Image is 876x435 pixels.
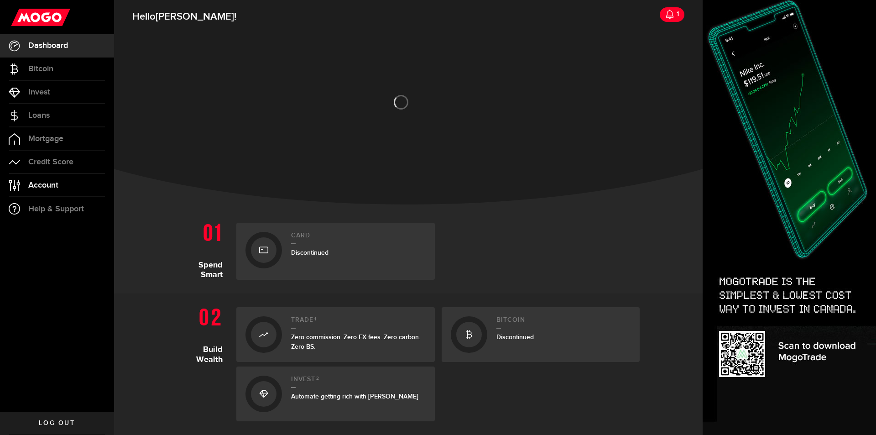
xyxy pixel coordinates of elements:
[177,303,229,421] h1: Build Wealth
[660,7,684,22] a: 1
[291,316,426,329] h2: Trade
[674,5,679,24] div: 1
[132,7,236,26] span: Hello !
[28,205,84,213] span: Help & Support
[291,376,426,388] h2: Invest
[39,420,75,426] span: Log out
[291,249,328,257] span: Discontinued
[314,316,317,322] sup: 1
[291,333,420,351] span: Zero commission. Zero FX fees. Zero carbon. Zero BS.
[28,111,50,120] span: Loans
[236,307,435,362] a: Trade1Zero commission. Zero FX fees. Zero carbon. Zero BS.
[291,232,426,244] h2: Card
[236,367,435,421] a: Invest2Automate getting rich with [PERSON_NAME]
[316,376,319,381] sup: 2
[28,42,68,50] span: Dashboard
[28,65,53,73] span: Bitcoin
[496,316,631,329] h2: Bitcoin
[496,333,534,341] span: Discontinued
[28,88,50,96] span: Invest
[291,393,418,400] span: Automate getting rich with [PERSON_NAME]
[177,218,229,280] h1: Spend Smart
[156,10,234,23] span: [PERSON_NAME]
[28,158,73,166] span: Credit Score
[28,181,58,189] span: Account
[7,4,35,31] button: Open LiveChat chat widget
[236,223,435,280] a: CardDiscontinued
[28,135,63,143] span: Mortgage
[442,307,640,362] a: BitcoinDiscontinued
